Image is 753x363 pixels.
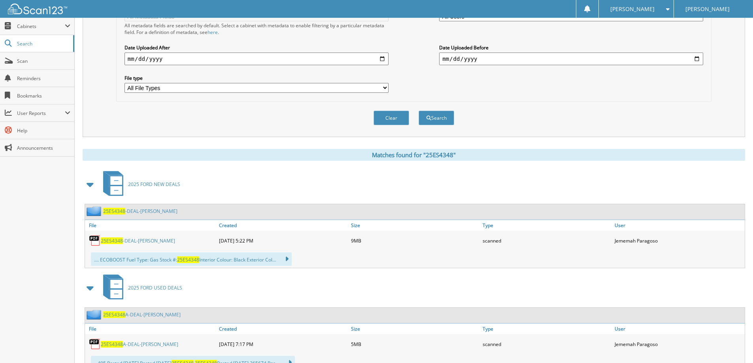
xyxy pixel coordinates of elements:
a: Created [217,220,349,231]
span: 2025 FORD USED DEALS [128,284,182,291]
a: Type [481,324,613,334]
a: User [613,220,745,231]
span: 2025 FORD NEW DEALS [128,181,180,188]
span: [PERSON_NAME] [685,7,730,11]
span: Scan [17,58,70,64]
img: PDF.png [89,338,101,350]
a: 25ES4348A-DEAL-[PERSON_NAME] [103,311,181,318]
a: 2025 FORD USED DEALS [98,272,182,303]
div: All metadata fields are searched by default. Select a cabinet with metadata to enable filtering b... [125,22,389,36]
img: PDF.png [89,235,101,246]
label: Date Uploaded After [125,44,389,51]
span: Search [17,40,69,47]
img: folder2.png [87,206,103,216]
div: [DATE] 5:22 PM [217,233,349,248]
div: Jememah Paragoso [613,336,745,352]
a: Created [217,324,349,334]
span: 25ES4348 [103,311,125,318]
span: 25ES4348 [101,341,123,348]
span: 25ES4348 [103,208,125,214]
a: User [613,324,745,334]
button: Search [419,111,454,125]
span: Help [17,127,70,134]
a: Size [349,220,481,231]
img: folder2.png [87,310,103,320]
iframe: Chat Widget [713,325,753,363]
div: Jememah Paragoso [613,233,745,248]
span: Reminders [17,75,70,82]
label: Date Uploaded Before [439,44,703,51]
a: 25ES4348-DEAL-[PERSON_NAME] [101,237,175,244]
span: User Reports [17,110,65,117]
span: Bookmarks [17,92,70,99]
a: File [85,220,217,231]
div: scanned [481,336,613,352]
a: 2025 FORD NEW DEALS [98,169,180,200]
div: 5MB [349,336,481,352]
span: [PERSON_NAME] [610,7,655,11]
label: File type [125,75,389,81]
button: Clear [374,111,409,125]
span: Announcements [17,145,70,151]
div: scanned [481,233,613,248]
input: end [439,53,703,65]
a: here [208,29,218,36]
span: 25ES4348 [101,237,123,244]
a: 25ES4348A-DEAL-[PERSON_NAME] [101,341,178,348]
span: 25ES4348 [177,256,199,263]
a: Type [481,220,613,231]
a: 25ES4348-DEAL-[PERSON_NAME] [103,208,177,214]
img: scan123-logo-white.svg [8,4,67,14]
input: start [125,53,389,65]
div: Matches found for "25ES4348" [83,149,745,161]
div: [DATE] 7:17 PM [217,336,349,352]
a: Size [349,324,481,334]
div: 9MB [349,233,481,248]
a: File [85,324,217,334]
span: Cabinets [17,23,65,30]
div: .... ECOBOOST Fuel Type: Gas Stock #: Interior Colour: Black Exterior Col... [91,252,292,266]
